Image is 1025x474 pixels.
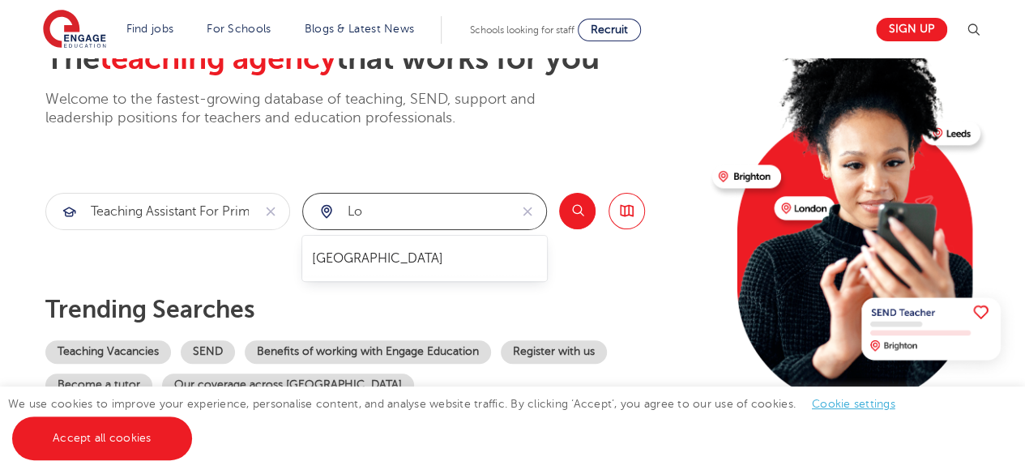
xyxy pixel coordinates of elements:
[181,340,235,364] a: SEND
[126,23,174,35] a: Find jobs
[578,19,641,41] a: Recruit
[591,23,628,36] span: Recruit
[45,41,699,78] h2: The that works for you
[12,416,192,460] a: Accept all cookies
[876,18,947,41] a: Sign up
[309,242,540,275] ul: Submit
[45,193,290,230] div: Submit
[45,374,152,397] a: Become a tutor
[207,23,271,35] a: For Schools
[45,90,580,128] p: Welcome to the fastest-growing database of teaching, SEND, support and leadership positions for t...
[501,340,607,364] a: Register with us
[303,194,509,229] input: Submit
[45,295,699,324] p: Trending searches
[509,194,546,229] button: Clear
[43,10,106,50] img: Engage Education
[8,398,912,444] span: We use cookies to improve your experience, personalise content, and analyse website traffic. By c...
[812,398,895,410] a: Cookie settings
[309,242,540,275] li: [GEOGRAPHIC_DATA]
[470,24,574,36] span: Schools looking for staff
[46,194,252,229] input: Submit
[559,193,596,229] button: Search
[162,374,414,397] a: Our coverage across [GEOGRAPHIC_DATA]
[252,194,289,229] button: Clear
[302,193,547,230] div: Submit
[245,340,491,364] a: Benefits of working with Engage Education
[305,23,415,35] a: Blogs & Latest News
[45,340,171,364] a: Teaching Vacancies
